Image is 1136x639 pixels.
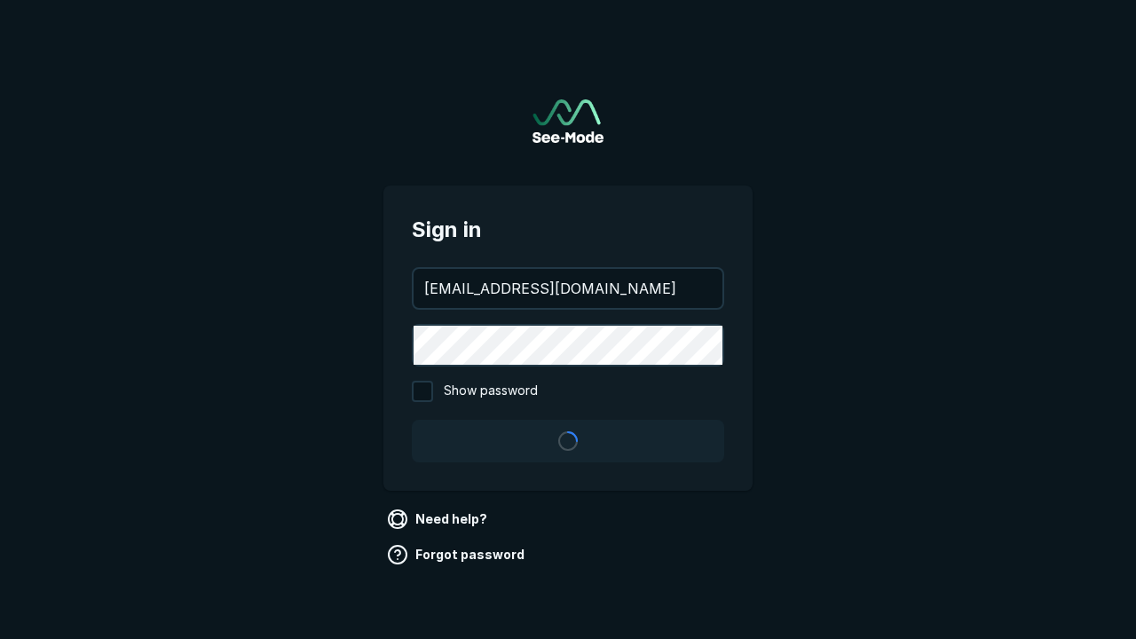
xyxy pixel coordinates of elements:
a: Forgot password [383,540,532,569]
img: See-Mode Logo [532,99,603,143]
span: Sign in [412,214,724,246]
span: Show password [444,381,538,402]
a: Need help? [383,505,494,533]
a: Go to sign in [532,99,603,143]
input: your@email.com [414,269,722,308]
